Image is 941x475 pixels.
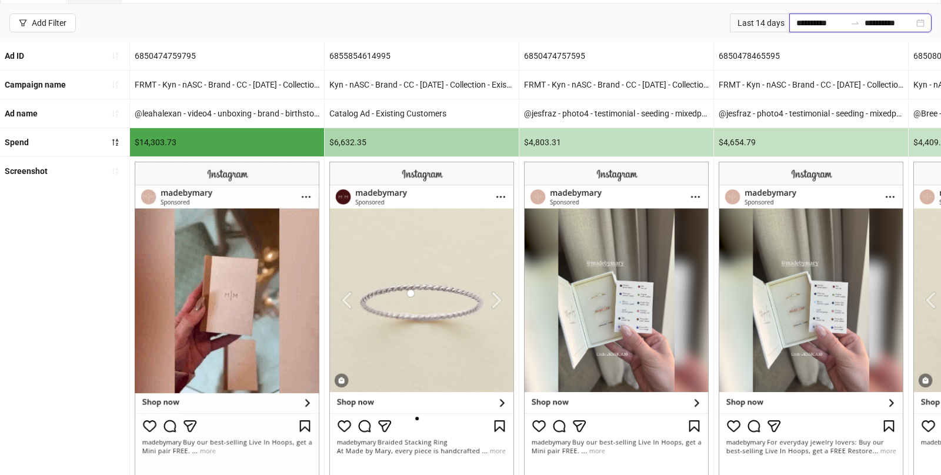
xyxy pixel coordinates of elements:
[730,14,789,32] div: Last 14 days
[130,99,324,128] div: @leahalexan - video4 - unboxing - brand - birthstoneEternity&stackingRing - PDP - MBM645754 - [DA...
[130,42,324,70] div: 6850474759795
[325,42,519,70] div: 6855854614995
[5,109,38,118] b: Ad name
[714,42,908,70] div: 6850478465595
[325,99,519,128] div: Catalog Ad - Existing Customers
[519,99,713,128] div: @jesfraz - photo4 - testimonial - seeding - mixedproduct - PDP - MBM1945793 - [DATE] - Copy
[130,71,324,99] div: FRMT - Kyn - nASC - Brand - CC - [DATE] - Collection - Free Gift - Mini Hoops
[519,42,713,70] div: 6850474757595
[111,109,119,118] span: sort-ascending
[325,71,519,99] div: Kyn - nASC - Brand - CC - [DATE] - Collection - Existing Customers
[714,71,908,99] div: FRMT - Kyn - nASC - Brand - CC - [DATE] - Collection - Free Gift - Restore Cleaner
[5,80,66,89] b: Campaign name
[9,14,76,32] button: Add Filter
[111,167,119,175] span: sort-ascending
[130,128,324,156] div: $14,303.73
[32,18,66,28] div: Add Filter
[5,166,48,176] b: Screenshot
[850,18,860,28] span: swap-right
[714,128,908,156] div: $4,654.79
[111,138,119,146] span: sort-descending
[850,18,860,28] span: to
[111,81,119,89] span: sort-ascending
[519,128,713,156] div: $4,803.31
[5,138,29,147] b: Spend
[519,71,713,99] div: FRMT - Kyn - nASC - Brand - CC - [DATE] - Collection - Free Gift - Mini Hoops
[19,19,27,27] span: filter
[325,128,519,156] div: $6,632.35
[5,51,24,61] b: Ad ID
[111,52,119,60] span: sort-ascending
[714,99,908,128] div: @jesfraz - photo4 - testimonial - seeding - mixedproduct - PDP - MBM1945793 - [DATE] - Copy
